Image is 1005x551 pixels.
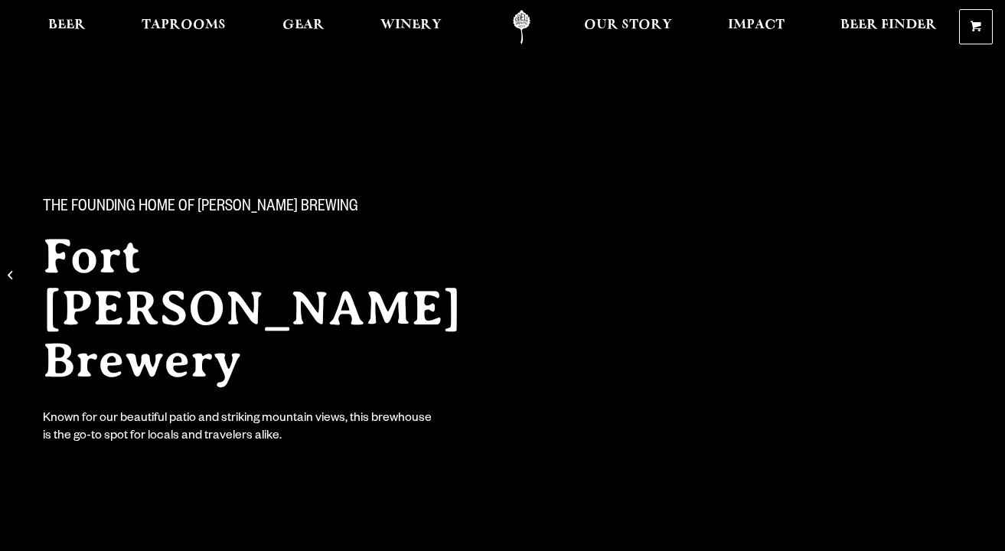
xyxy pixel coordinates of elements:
[728,19,785,31] span: Impact
[38,10,96,44] a: Beer
[43,230,520,386] h2: Fort [PERSON_NAME] Brewery
[272,10,334,44] a: Gear
[43,411,435,446] div: Known for our beautiful patio and striking mountain views, this brewhouse is the go-to spot for l...
[282,19,325,31] span: Gear
[574,10,682,44] a: Our Story
[718,10,795,44] a: Impact
[493,10,550,44] a: Odell Home
[132,10,236,44] a: Taprooms
[370,10,452,44] a: Winery
[380,19,442,31] span: Winery
[840,19,937,31] span: Beer Finder
[142,19,226,31] span: Taprooms
[830,10,947,44] a: Beer Finder
[43,198,358,218] span: The Founding Home of [PERSON_NAME] Brewing
[584,19,672,31] span: Our Story
[48,19,86,31] span: Beer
